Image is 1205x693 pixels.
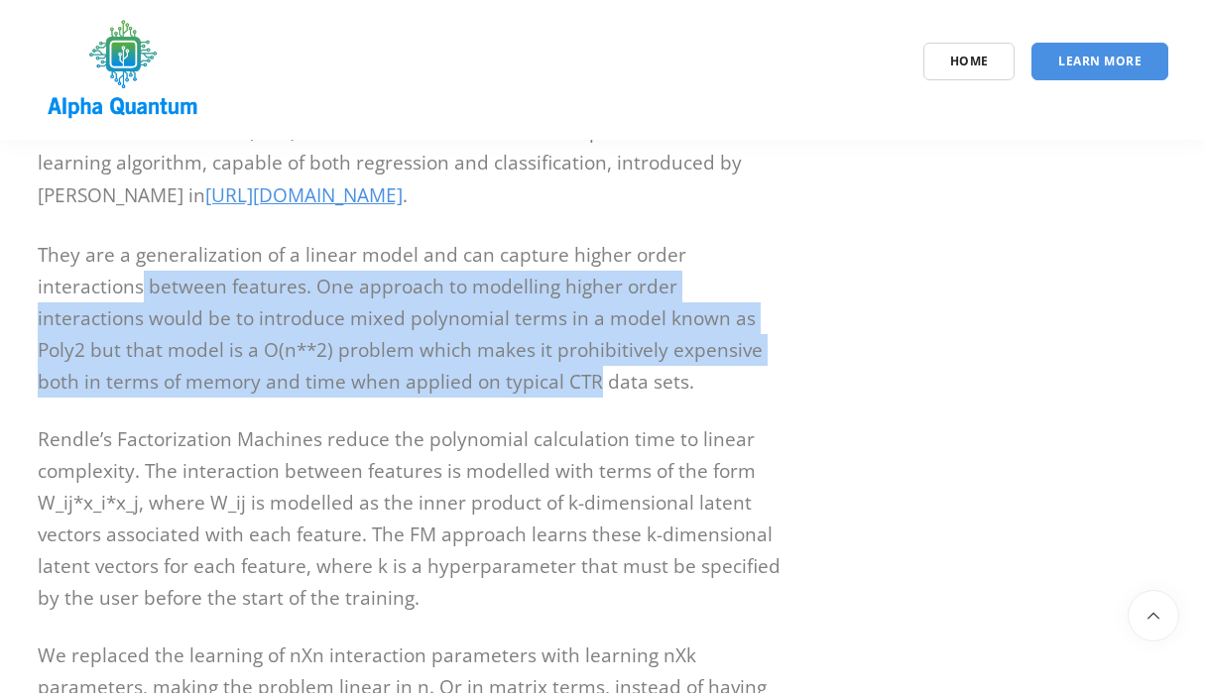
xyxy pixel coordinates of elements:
[38,13,209,127] img: logo
[38,239,782,398] p: They are a generalization of a linear model and can capture higher order interactions between fea...
[1058,53,1142,69] span: Learn More
[205,182,403,208] a: [URL][DOMAIN_NAME]
[38,423,782,614] p: Rendle’s Factorization Machines reduce the polynomial calculation time to linear complexity. The ...
[950,53,989,69] span: Home
[1031,43,1168,80] a: Learn More
[923,43,1016,80] a: Home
